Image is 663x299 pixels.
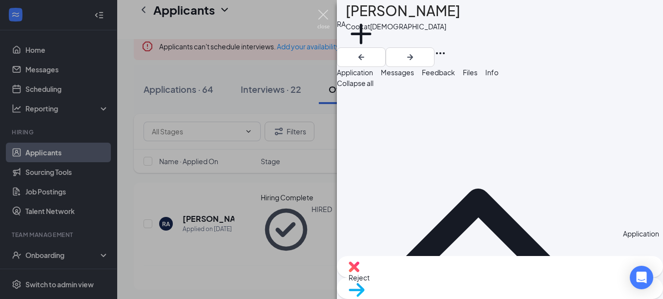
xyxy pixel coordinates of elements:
button: PlusAdd a tag [346,19,376,60]
span: Feedback [422,68,455,77]
span: Messages [381,68,414,77]
div: Application [623,228,659,239]
span: Files [463,68,477,77]
div: RA [337,19,346,29]
button: ArrowRight [386,47,435,67]
span: Collapse all [337,78,663,88]
div: Cook at [DEMOGRAPHIC_DATA] [346,21,460,31]
svg: Ellipses [435,47,446,59]
span: Info [485,68,498,77]
svg: ArrowRight [404,51,416,63]
span: Application [337,68,373,77]
button: ArrowLeftNew [337,47,386,67]
svg: Plus [346,19,376,49]
div: Open Intercom Messenger [630,266,653,289]
span: Reject [349,272,651,283]
svg: ArrowLeftNew [355,51,367,63]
